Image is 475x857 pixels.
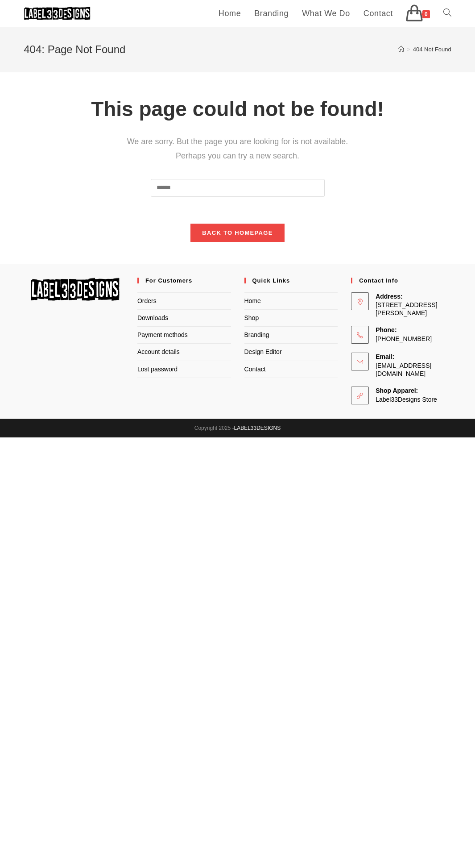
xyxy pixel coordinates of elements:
span: Shop Apparel: [376,387,445,395]
a: LABEL33DESIGNS [234,425,281,431]
a: [EMAIL_ADDRESS][DOMAIN_NAME] [376,362,431,377]
span: Branding [254,9,289,18]
span: [PHONE_NUMBER] [376,335,445,343]
a: Payment methods [137,331,188,338]
nav: Breadcrumbs [398,42,451,57]
h4: For Customers [137,278,231,283]
a: Shop [244,314,259,321]
span: 0 [422,10,430,18]
span: > [407,46,410,53]
a: Back To Homepage [190,224,284,242]
span: Address: [376,292,445,301]
div: Copyright 2025 - [24,425,451,431]
a: Home [244,297,261,304]
a: Branding [244,331,269,338]
span: [STREET_ADDRESS][PERSON_NAME] [376,301,445,317]
a: Downloads [137,314,168,321]
span: Home [219,9,241,18]
h2: This page could not be found! [24,95,451,123]
h4: Contact Info [351,278,445,283]
a: Home [398,46,404,53]
span: Phone: [376,326,445,335]
h1: 404: Page Not Found [24,42,451,57]
a: Account details [137,348,180,355]
h4: Quick Links [244,278,338,283]
a: Design Editor [244,348,282,355]
img: Label33Designs [24,7,91,21]
a: 404 Not Found [413,46,451,53]
a: Orders [137,297,157,304]
a: Label33Designs Store [376,396,437,403]
span: Email: [376,353,445,362]
p: We are sorry. But the page you are looking for is not available. Perhaps you can try a new search. [24,134,451,163]
span: Contact [363,9,393,18]
a: Contact [244,366,266,373]
a: Lost password [137,366,178,373]
span: What We Do [302,9,350,18]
